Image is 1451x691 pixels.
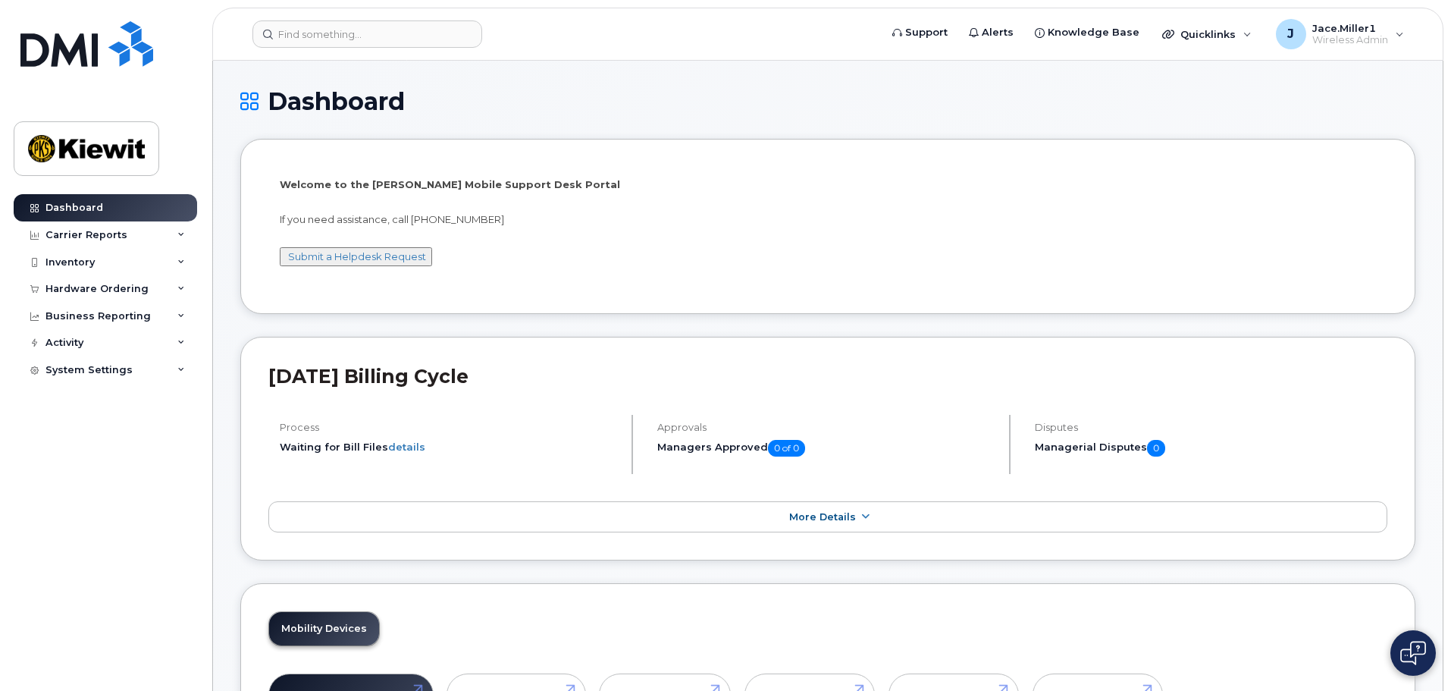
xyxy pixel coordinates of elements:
[280,177,1376,192] p: Welcome to the [PERSON_NAME] Mobile Support Desk Portal
[1400,641,1426,665] img: Open chat
[768,440,805,457] span: 0 of 0
[268,365,1387,388] h2: [DATE] Billing Cycle
[280,422,619,433] h4: Process
[657,440,996,457] h5: Managers Approved
[657,422,996,433] h4: Approvals
[789,511,856,523] span: More Details
[1147,440,1165,457] span: 0
[269,612,379,645] a: Mobility Devices
[280,212,1376,227] p: If you need assistance, call [PHONE_NUMBER]
[280,440,619,454] li: Waiting for Bill Files
[240,88,1415,115] h1: Dashboard
[1035,422,1387,433] h4: Disputes
[288,250,426,262] a: Submit a Helpdesk Request
[1035,440,1387,457] h5: Managerial Disputes
[280,247,432,266] button: Submit a Helpdesk Request
[388,441,425,453] a: details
